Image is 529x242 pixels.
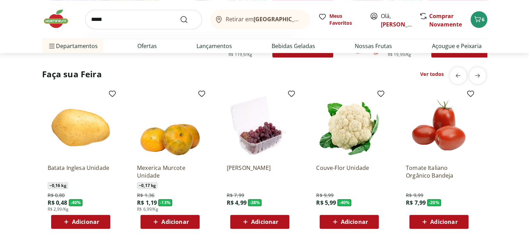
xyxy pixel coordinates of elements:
a: Batata Inglesa Unidade [48,164,114,179]
span: R$ 9,99 [406,192,423,199]
span: Retirar em [226,16,303,22]
span: R$ 1,19 [137,199,157,206]
button: Retirar em[GEOGRAPHIC_DATA]/[GEOGRAPHIC_DATA] [210,10,310,29]
input: search [85,10,202,29]
span: Adicionar [341,219,368,225]
a: Meus Favoritos [318,13,361,26]
span: R$ 1,36 [137,192,154,199]
span: ~ 0,17 kg [137,182,158,189]
a: Mexerica Murcote Unidade [137,164,203,179]
span: R$ 2,99/Kg [48,206,69,212]
span: R$ 0,80 [48,192,65,199]
button: Submit Search [180,15,197,24]
a: Bebidas Geladas [272,42,315,50]
span: - 40 % [337,199,351,206]
a: Nossas Frutas [355,42,392,50]
span: 6 [482,16,484,23]
span: - 38 % [248,199,262,206]
button: previous [450,67,466,84]
button: Adicionar [51,215,110,229]
span: Olá, [381,12,412,29]
img: Hortifruti [42,8,77,29]
button: Adicionar [409,215,468,229]
span: R$ 6,99/Kg [137,206,158,212]
button: Carrinho [471,11,487,28]
span: Adicionar [161,219,189,225]
span: R$ 7,99 [227,192,244,199]
a: Comprar Novamente [429,12,462,28]
span: R$ 5,99 [316,199,336,206]
img: Mexerica Murcote Unidade [137,92,203,158]
a: Tomate Italiano Orgânico Bandeja [406,164,472,179]
a: Couve-Flor Unidade [316,164,382,179]
img: Couve-Flor Unidade [316,92,382,158]
span: - 13 % [158,199,172,206]
a: Ofertas [137,42,157,50]
span: Meus Favoritos [329,13,361,26]
button: Menu [48,38,56,54]
span: Adicionar [430,219,457,225]
button: Adicionar [320,215,379,229]
span: ~ 0,16 kg [48,182,68,189]
b: [GEOGRAPHIC_DATA]/[GEOGRAPHIC_DATA] [254,15,371,23]
h2: Faça sua Feira [42,69,102,80]
img: Uva Rosada Embalada [227,92,293,158]
span: R$ 4,99 [227,199,247,206]
span: R$ 7,99 [406,199,426,206]
button: Adicionar [141,215,200,229]
button: Adicionar [230,215,289,229]
button: next [469,67,486,84]
a: Ver todos [420,71,444,78]
a: Lançamentos [197,42,232,50]
span: R$ 0,48 [48,199,67,206]
a: [PERSON_NAME] [381,21,426,28]
span: - 40 % [69,199,83,206]
span: Adicionar [72,219,99,225]
img: Batata Inglesa Unidade [48,92,114,158]
span: R$ 19,99/Kg [388,52,411,57]
span: - 20 % [427,199,441,206]
a: [PERSON_NAME] [227,164,293,179]
span: R$ 9,99 [316,192,334,199]
a: Açougue e Peixaria [432,42,481,50]
span: Departamentos [48,38,98,54]
img: Tomate Italiano Orgânico Bandeja [406,92,472,158]
span: R$ 119,9/Kg [229,52,252,57]
span: Adicionar [251,219,278,225]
